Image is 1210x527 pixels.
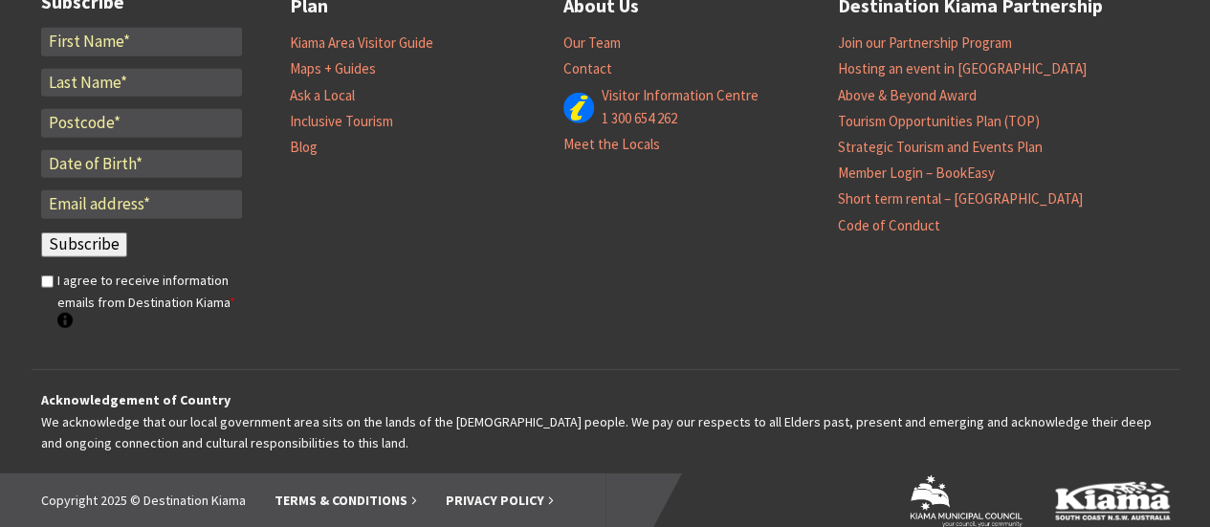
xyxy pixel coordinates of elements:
a: Terms & Conditions [275,492,417,510]
strong: Acknowledgement of Country [41,391,231,408]
input: Email address* [41,190,242,219]
a: Maps + Guides [290,59,376,78]
a: Member Login – BookEasy [838,164,995,183]
img: Kiama Logo [1055,481,1170,520]
a: Strategic Tourism and Events Plan [838,138,1043,157]
a: Tourism Opportunities Plan (TOP) [838,112,1040,131]
a: Ask a Local [290,86,355,105]
a: Hosting an event in [GEOGRAPHIC_DATA] [838,59,1087,78]
input: Last Name* [41,69,242,98]
a: Our Team [563,33,621,53]
a: Inclusive Tourism [290,112,393,131]
input: Date of Birth* [41,150,242,179]
a: Kiama Area Visitor Guide [290,33,433,53]
a: Blog [290,138,318,157]
a: Visitor Information Centre [602,86,759,105]
input: Subscribe [41,232,127,257]
a: Contact [563,59,612,78]
input: First Name* [41,28,242,56]
a: Join our Partnership Program [838,33,1012,53]
a: Short term rental – [GEOGRAPHIC_DATA] Code of Conduct [838,189,1083,234]
li: Copyright 2025 © Destination Kiama [41,490,246,511]
a: 1 300 654 262 [602,109,677,128]
input: Postcode* [41,109,242,138]
a: Above & Beyond Award [838,86,977,105]
label: I agree to receive information emails from Destination Kiama [57,270,242,334]
a: Privacy Policy [446,492,554,510]
a: Meet the Locals [563,135,660,154]
p: We acknowledge that our local government area sits on the lands of the [DEMOGRAPHIC_DATA] people.... [41,389,1170,453]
